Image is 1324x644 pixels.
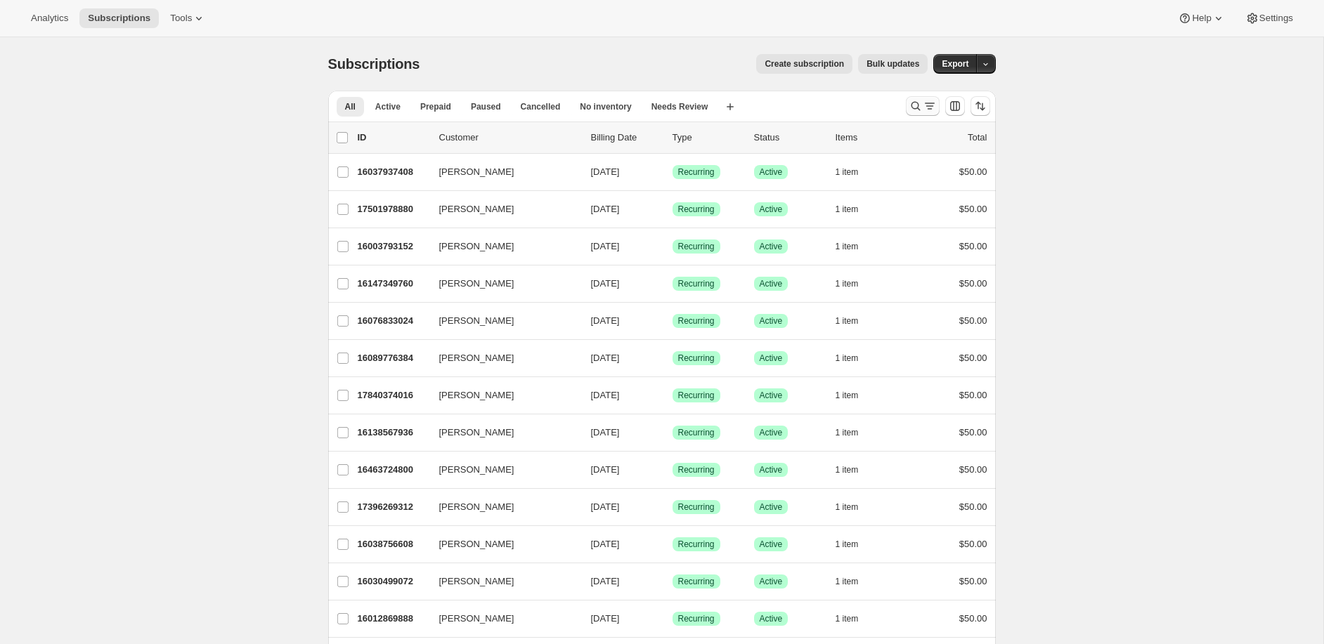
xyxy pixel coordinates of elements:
span: Settings [1259,13,1293,24]
div: 16147349760[PERSON_NAME][DATE]SuccessRecurringSuccessActive1 item$50.00 [358,274,987,294]
p: Total [968,131,987,145]
button: [PERSON_NAME] [431,421,571,444]
span: $50.00 [959,464,987,475]
button: 1 item [836,386,874,405]
button: 1 item [836,572,874,591]
span: Active [760,613,783,624]
button: 1 item [836,311,874,331]
span: [PERSON_NAME] [439,351,514,365]
div: 17501978880[PERSON_NAME][DATE]SuccessRecurringSuccessActive1 item$50.00 [358,199,987,219]
div: Items [836,131,906,145]
button: 1 item [836,162,874,182]
button: [PERSON_NAME] [431,496,571,518]
span: Recurring [678,241,715,252]
span: [DATE] [591,166,620,177]
span: 1 item [836,166,859,178]
p: 16147349760 [358,277,428,291]
div: 17396269312[PERSON_NAME][DATE]SuccessRecurringSuccessActive1 item$50.00 [358,497,987,517]
p: 16076833024 [358,314,428,328]
button: [PERSON_NAME] [431,384,571,407]
span: Active [760,501,783,513]
span: Paused [471,101,501,112]
span: 1 item [836,427,859,438]
span: 1 item [836,501,859,513]
p: 16138567936 [358,426,428,440]
span: Recurring [678,278,715,289]
button: Bulk updates [858,54,928,74]
div: Type [673,131,743,145]
p: Billing Date [591,131,661,145]
span: $50.00 [959,315,987,326]
button: [PERSON_NAME] [431,198,571,221]
span: $50.00 [959,576,987,586]
span: [PERSON_NAME] [439,537,514,551]
span: Active [760,427,783,438]
span: [DATE] [591,353,620,363]
div: 16012869888[PERSON_NAME][DATE]SuccessRecurringSuccessActive1 item$50.00 [358,609,987,629]
span: Active [760,204,783,215]
span: [DATE] [591,315,620,326]
span: $50.00 [959,166,987,177]
span: 1 item [836,576,859,587]
div: 16463724800[PERSON_NAME][DATE]SuccessRecurringSuccessActive1 item$50.00 [358,460,987,480]
span: [DATE] [591,427,620,438]
span: Tools [170,13,192,24]
div: 16037937408[PERSON_NAME][DATE]SuccessRecurringSuccessActive1 item$50.00 [358,162,987,182]
div: 17840374016[PERSON_NAME][DATE]SuccessRecurringSuccessActive1 item$50.00 [358,386,987,405]
span: Recurring [678,315,715,327]
p: 16003793152 [358,239,428,254]
span: $50.00 [959,390,987,400]
span: Recurring [678,501,715,513]
span: [DATE] [591,576,620,586]
button: 1 item [836,274,874,294]
span: Help [1192,13,1211,24]
span: Active [760,241,783,252]
span: Needs Review [651,101,708,112]
button: 1 item [836,237,874,256]
button: 1 item [836,609,874,629]
p: ID [358,131,428,145]
button: Export [933,54,977,74]
button: Create subscription [756,54,852,74]
span: Recurring [678,539,715,550]
p: 17396269312 [358,500,428,514]
p: 16038756608 [358,537,428,551]
button: Create new view [719,97,741,117]
span: [PERSON_NAME] [439,239,514,254]
span: [PERSON_NAME] [439,388,514,402]
button: [PERSON_NAME] [431,347,571,369]
button: Subscriptions [79,8,159,28]
p: Status [754,131,824,145]
button: Customize table column order and visibility [945,96,965,116]
span: [DATE] [591,501,620,512]
span: Export [942,58,968,70]
span: Active [760,390,783,401]
button: 1 item [836,199,874,219]
span: $50.00 [959,204,987,214]
span: 1 item [836,390,859,401]
p: 16089776384 [358,351,428,365]
button: Settings [1237,8,1302,28]
span: Active [760,315,783,327]
button: Analytics [22,8,77,28]
span: [PERSON_NAME] [439,463,514,477]
button: [PERSON_NAME] [431,459,571,481]
span: Analytics [31,13,68,24]
span: Recurring [678,390,715,401]
span: $50.00 [959,427,987,438]
span: Recurring [678,613,715,624]
p: 16012869888 [358,612,428,626]
p: 16030499072 [358,574,428,589]
span: Recurring [678,576,715,587]
span: Recurring [678,464,715,475]
span: Recurring [678,427,715,438]
div: 16076833024[PERSON_NAME][DATE]SuccessRecurringSuccessActive1 item$50.00 [358,311,987,331]
span: Active [375,101,401,112]
span: [DATE] [591,539,620,549]
div: 16003793152[PERSON_NAME][DATE]SuccessRecurringSuccessActive1 item$50.00 [358,237,987,256]
span: Recurring [678,204,715,215]
div: 16089776384[PERSON_NAME][DATE]SuccessRecurringSuccessActive1 item$50.00 [358,348,987,368]
span: $50.00 [959,539,987,549]
span: All [345,101,356,112]
button: [PERSON_NAME] [431,235,571,258]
